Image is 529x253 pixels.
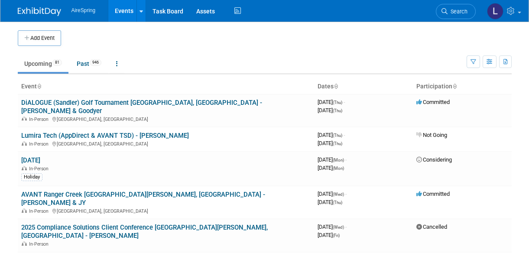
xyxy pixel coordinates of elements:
span: - [345,224,347,230]
span: In-Person [29,241,51,247]
span: (Fri) [333,233,340,238]
span: [DATE] [318,232,340,238]
span: Committed [416,191,450,197]
span: (Thu) [333,133,342,138]
div: Holiday [21,173,42,181]
span: [DATE] [318,107,342,114]
span: Cancelled [416,224,447,230]
span: - [345,191,347,197]
span: (Mon) [333,166,344,171]
div: [GEOGRAPHIC_DATA], [GEOGRAPHIC_DATA] [21,140,311,147]
span: In-Person [29,117,51,122]
span: - [344,99,345,105]
span: (Thu) [333,108,342,113]
a: Search [436,4,476,19]
span: [DATE] [318,156,347,163]
span: 81 [52,59,62,66]
span: Committed [416,99,450,105]
th: Event [18,79,314,94]
img: ExhibitDay [18,7,61,16]
img: In-Person Event [22,208,27,213]
a: 2025 Compliance Solutions Client Conference [GEOGRAPHIC_DATA][PERSON_NAME], [GEOGRAPHIC_DATA] - [... [21,224,268,240]
span: Considering [416,156,452,163]
a: DiALOGUE (Sandler) Golf Tournament [GEOGRAPHIC_DATA], [GEOGRAPHIC_DATA] - [PERSON_NAME] & Goodyer [21,99,262,115]
span: (Thu) [333,200,342,205]
a: AVANT Ranger Creek [GEOGRAPHIC_DATA][PERSON_NAME], [GEOGRAPHIC_DATA] - [PERSON_NAME] & JY [21,191,265,207]
a: Upcoming81 [18,55,68,72]
span: [DATE] [318,132,345,138]
button: Add Event [18,30,61,46]
span: [DATE] [318,140,342,146]
a: Sort by Participation Type [452,83,457,90]
img: In-Person Event [22,117,27,121]
span: - [345,156,347,163]
div: [GEOGRAPHIC_DATA], [GEOGRAPHIC_DATA] [21,207,311,214]
span: [DATE] [318,165,344,171]
span: In-Person [29,141,51,147]
span: Search [448,8,467,15]
a: Past946 [70,55,108,72]
th: Participation [413,79,512,94]
span: In-Person [29,166,51,172]
a: Lumira Tech (AppDirect & AVANT TSD) - [PERSON_NAME] [21,132,189,139]
span: AireSpring [71,7,96,13]
span: [DATE] [318,199,342,205]
div: [GEOGRAPHIC_DATA], [GEOGRAPHIC_DATA] [21,115,311,122]
span: [DATE] [318,99,345,105]
span: (Wed) [333,192,344,197]
span: - [344,132,345,138]
span: In-Person [29,208,51,214]
img: In-Person Event [22,166,27,170]
span: Not Going [416,132,447,138]
img: In-Person Event [22,141,27,146]
span: (Mon) [333,158,344,162]
img: Lisa Chow [487,3,503,19]
a: Sort by Event Name [37,83,41,90]
span: [DATE] [318,224,347,230]
th: Dates [314,79,413,94]
span: (Wed) [333,225,344,230]
span: [DATE] [318,191,347,197]
span: (Thu) [333,100,342,105]
span: (Thu) [333,141,342,146]
img: In-Person Event [22,241,27,246]
a: Sort by Start Date [334,83,338,90]
a: [DATE] [21,156,40,164]
span: 946 [90,59,101,66]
